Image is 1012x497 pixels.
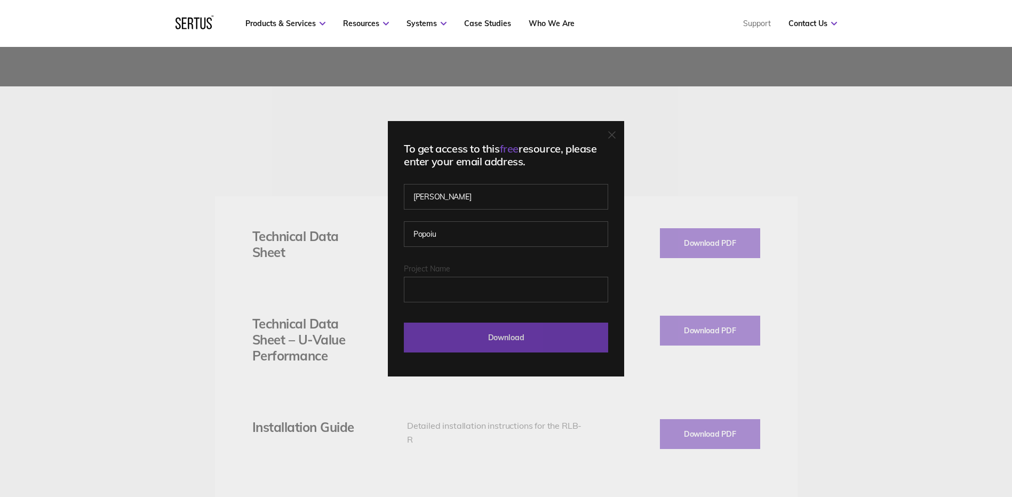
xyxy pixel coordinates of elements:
[500,142,519,155] span: free
[404,264,450,274] span: Project Name
[529,19,575,28] a: Who We Are
[788,19,837,28] a: Contact Us
[464,19,511,28] a: Case Studies
[407,19,447,28] a: Systems
[404,221,608,247] input: Last name*
[743,19,771,28] a: Support
[404,323,608,352] input: Download
[404,142,608,168] div: To get access to this resource, please enter your email address.
[343,19,389,28] a: Resources
[245,19,325,28] a: Products & Services
[820,373,1012,497] iframe: Chat Widget
[404,184,608,210] input: First name*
